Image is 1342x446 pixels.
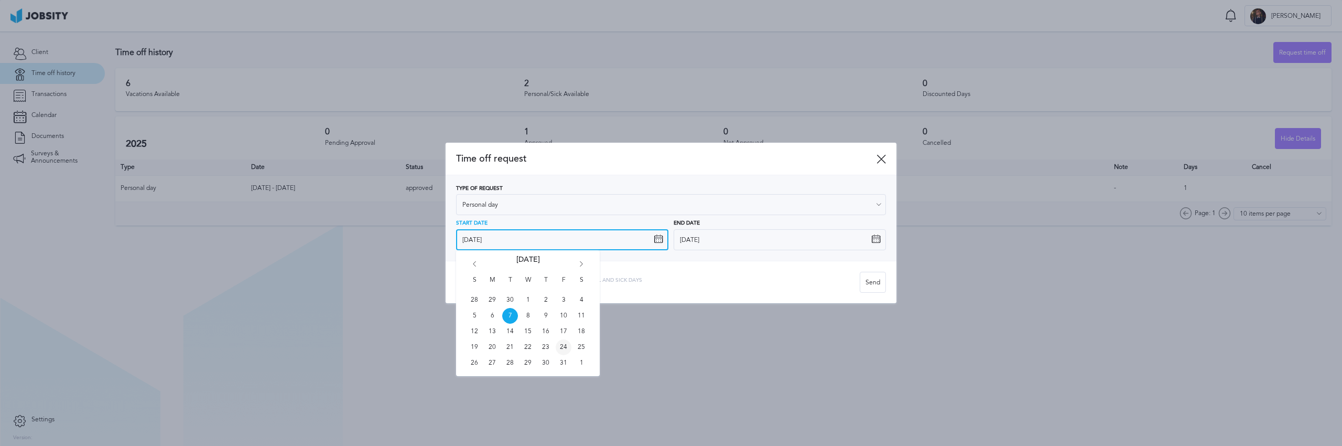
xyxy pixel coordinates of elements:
span: Type of Request [456,186,503,192]
span: Wed Oct 22 2025 [520,339,536,355]
i: Go back 1 month [470,261,479,271]
span: Tue Sep 30 2025 [502,292,518,308]
span: Fri Oct 03 2025 [556,292,571,308]
button: Send [860,272,886,293]
span: Mon Sep 29 2025 [484,292,500,308]
span: Sun Oct 05 2025 [467,308,482,324]
span: Mon Oct 27 2025 [484,355,500,371]
span: M [484,277,500,292]
span: Sun Oct 19 2025 [467,339,482,355]
span: Mon Oct 20 2025 [484,339,500,355]
span: Start Date [456,220,488,227]
span: Sun Sep 28 2025 [467,292,482,308]
span: T [502,277,518,292]
div: Send [860,272,885,293]
span: Thu Oct 23 2025 [538,339,554,355]
span: Sat Oct 25 2025 [573,339,589,355]
span: Sun Oct 12 2025 [467,324,482,339]
span: S [573,277,589,292]
span: Time off request [456,153,876,164]
span: Sat Oct 18 2025 [573,324,589,339]
span: Wed Oct 01 2025 [520,292,536,308]
span: Tue Oct 07 2025 [502,308,518,324]
i: Go forward 1 month [577,261,586,271]
span: Thu Oct 16 2025 [538,324,554,339]
span: Sat Oct 11 2025 [573,308,589,324]
span: Sun Oct 26 2025 [467,355,482,371]
span: Sat Oct 04 2025 [573,292,589,308]
span: Fri Oct 31 2025 [556,355,571,371]
span: Tue Oct 28 2025 [502,355,518,371]
span: Wed Oct 29 2025 [520,355,536,371]
span: Mon Oct 06 2025 [484,308,500,324]
span: Thu Oct 02 2025 [538,292,554,308]
span: End Date [674,220,700,227]
span: Fri Oct 24 2025 [556,339,571,355]
span: S [467,277,482,292]
span: Sat Nov 01 2025 [573,355,589,371]
span: Wed Oct 15 2025 [520,324,536,339]
span: T [538,277,554,292]
span: [DATE] [516,256,540,277]
span: Fri Oct 17 2025 [556,324,571,339]
span: Mon Oct 13 2025 [484,324,500,339]
span: Tue Oct 14 2025 [502,324,518,339]
span: F [556,277,571,292]
span: W [520,277,536,292]
span: Wed Oct 08 2025 [520,308,536,324]
span: Thu Oct 30 2025 [538,355,554,371]
span: Fri Oct 10 2025 [556,308,571,324]
span: Tue Oct 21 2025 [502,339,518,355]
span: Thu Oct 09 2025 [538,308,554,324]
